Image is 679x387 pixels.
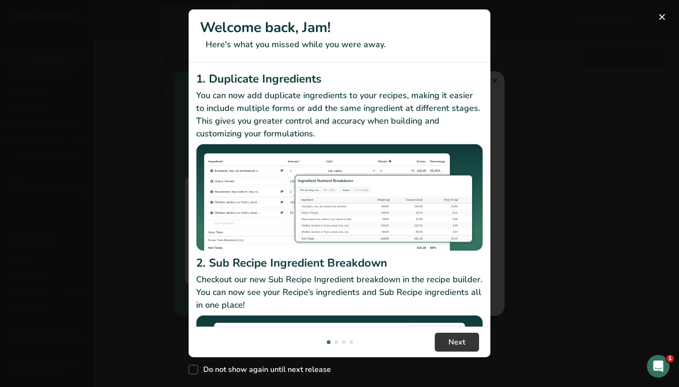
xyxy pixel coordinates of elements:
[196,70,483,87] h2: 1. Duplicate Ingredients
[196,144,483,251] img: Duplicate Ingredients
[196,89,483,140] p: You can now add duplicate ingredients to your recipes, making it easier to include multiple forms...
[198,365,331,374] span: Do not show again until next release
[196,254,483,271] h2: 2. Sub Recipe Ingredient Breakdown
[647,355,670,378] iframe: Intercom live chat
[666,355,674,362] span: 1
[200,38,479,51] p: Here's what you missed while you were away.
[196,273,483,311] p: Checkout our new Sub Recipe Ingredient breakdown in the recipe builder. You can now see your Reci...
[200,17,479,38] h1: Welcome back, Jam!
[435,333,479,352] button: Next
[448,337,465,348] span: Next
